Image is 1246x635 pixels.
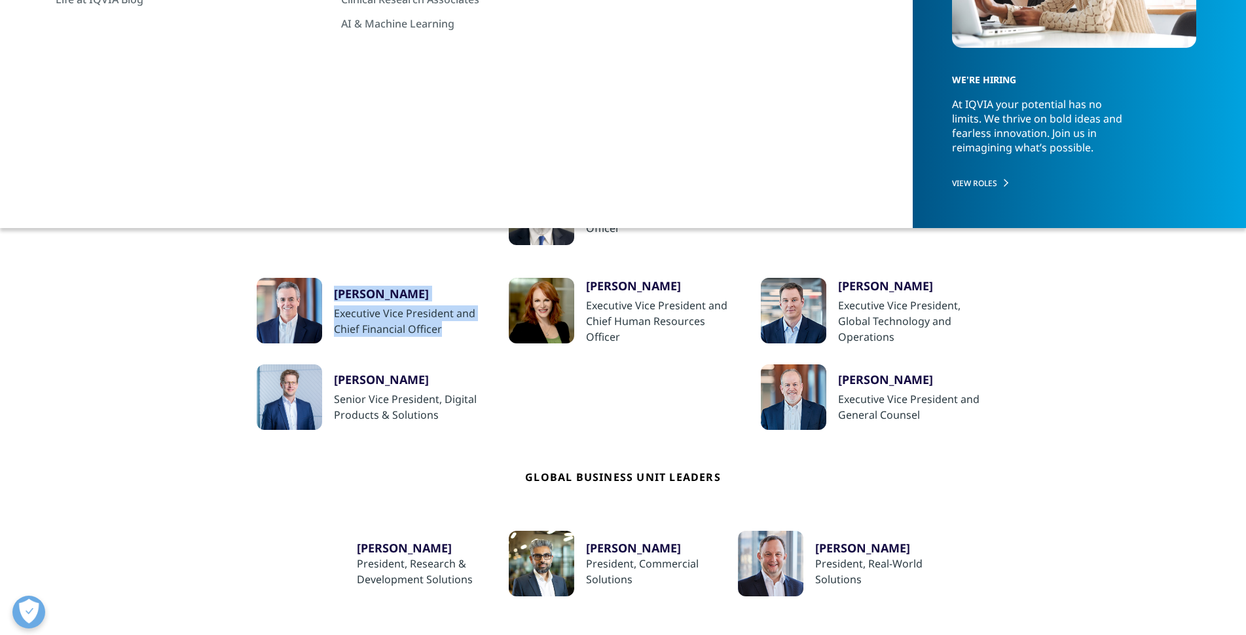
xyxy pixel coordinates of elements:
div: Executive Vice President and Chief Financial Officer [334,305,486,337]
div: Executive Vice President, Global Technology and Operations [838,298,990,345]
a: AI & Machine Learning [341,16,603,31]
p: At IQVIA your potential has no limits. We thrive on bold ideas and fearless innovation. Join us i... [952,97,1133,166]
div: [PERSON_NAME] [586,278,738,294]
div: [PERSON_NAME] [838,278,990,294]
h5: WE'RE HIRING [952,51,1184,97]
div: [PERSON_NAME] [838,372,990,387]
a: [PERSON_NAME] [357,540,509,556]
a: [PERSON_NAME] [838,278,990,298]
div: President, Real-World Solutions [815,556,967,587]
h4: Global Business Unit Leaders [525,430,721,531]
a: [PERSON_NAME] [334,372,486,391]
div: Executive Vice President and Chief Human Resources Officer [586,298,738,345]
div: President, Commercial Solutions [586,556,738,587]
a: VIEW ROLES [952,178,1196,189]
div: President, Research & Development Solutions [357,556,509,587]
button: Open Preferences [12,596,45,628]
a: [PERSON_NAME] [838,372,990,391]
a: [PERSON_NAME] [586,278,738,298]
a: [PERSON_NAME] [815,540,967,556]
div: [PERSON_NAME] [334,372,486,387]
a: [PERSON_NAME] [334,286,486,305]
div: Executive Vice President and General Counsel [838,391,990,423]
a: [PERSON_NAME] [586,540,738,556]
div: Senior Vice President, Digital Products & Solutions [334,391,486,423]
div: [PERSON_NAME] [334,286,486,301]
